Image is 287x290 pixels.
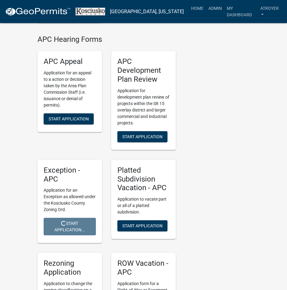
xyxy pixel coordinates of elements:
[117,220,167,231] button: Start Application
[206,2,224,14] a: Admin
[117,196,170,215] p: Application to vacate part or all of a platted subdivision.
[189,2,206,14] a: Home
[44,187,96,213] p: Application for an Exception as allowed under the Kosciusko County Zoning Ord.
[37,35,176,44] h4: APC Hearing Forms
[44,166,96,184] h5: Exception - APC
[44,57,96,66] h5: APC Appeal
[117,88,170,126] p: Application for development plan review of projects within the SR 15 overlay district and larger ...
[122,223,163,228] span: Start Application
[258,2,282,21] a: atroyer
[54,221,85,232] span: Start Application...
[44,70,96,108] p: Application for an appeal to a action or decision taken by the Area Plan Commission Staff (i.e. i...
[49,116,89,121] span: Start Application
[224,2,258,21] a: My Dashboard
[117,259,170,277] h5: ROW Vacation - APC
[76,8,105,15] img: Kosciusko County, Indiana
[44,259,96,277] h5: Rezoning Application
[117,166,170,192] h5: Platted Subdivision Vacation - APC
[117,57,170,84] h5: APC Development Plan Review
[117,131,167,142] button: Start Application
[44,113,94,124] button: Start Application
[44,218,96,235] button: Start Application...
[122,134,163,139] span: Start Application
[110,6,184,17] a: [GEOGRAPHIC_DATA], [US_STATE]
